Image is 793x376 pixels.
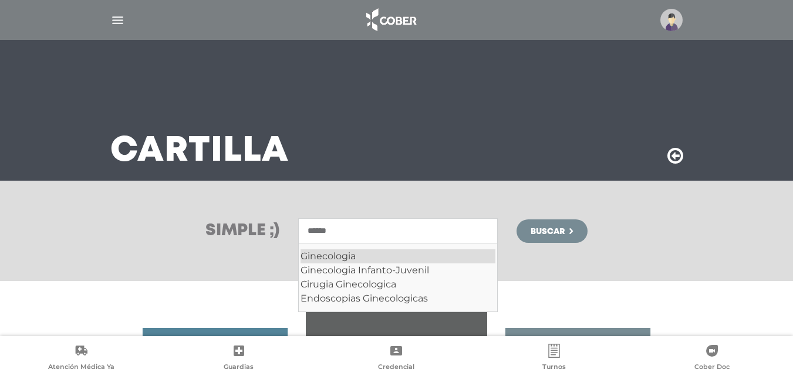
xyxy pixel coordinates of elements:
[301,292,495,306] div: Endoscopias Ginecologicas
[531,228,565,236] span: Buscar
[301,249,495,263] div: Ginecologia
[475,344,633,374] a: Turnos
[160,344,318,374] a: Guardias
[378,363,414,373] span: Credencial
[224,363,254,373] span: Guardias
[2,344,160,374] a: Atención Médica Ya
[542,363,566,373] span: Turnos
[660,9,683,31] img: profile-placeholder.svg
[205,223,279,239] h3: Simple ;)
[301,277,495,292] div: Cirugia Ginecologica
[48,363,114,373] span: Atención Médica Ya
[694,363,730,373] span: Cober Doc
[360,6,421,34] img: logo_cober_home-white.png
[633,344,791,374] a: Cober Doc
[110,136,289,167] h3: Cartilla
[318,344,475,374] a: Credencial
[517,219,587,243] button: Buscar
[301,263,495,277] div: Ginecologia Infanto-Juvenil
[110,13,125,28] img: Cober_menu-lines-white.svg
